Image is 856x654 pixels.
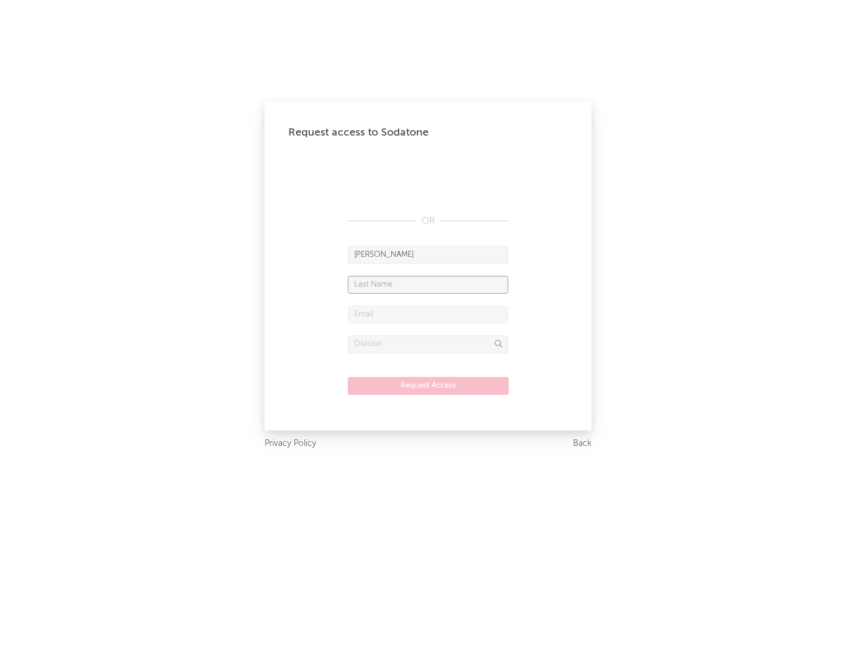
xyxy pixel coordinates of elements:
input: First Name [348,246,508,264]
input: Last Name [348,276,508,294]
button: Request Access [348,377,509,395]
input: Division [348,335,508,353]
input: Email [348,306,508,323]
a: Back [573,436,591,451]
div: Request access to Sodatone [288,125,568,140]
a: Privacy Policy [265,436,316,451]
div: OR [348,214,508,228]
